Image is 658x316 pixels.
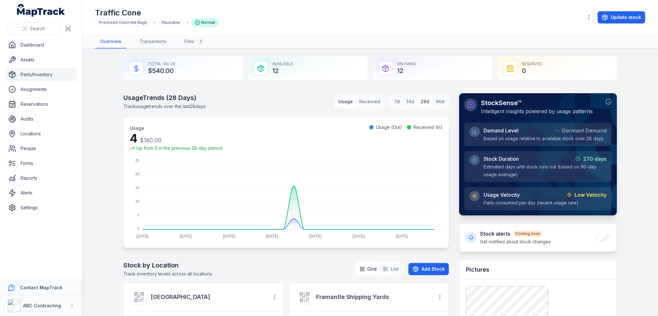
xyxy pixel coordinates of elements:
span: Get notified about stock changes [480,239,551,244]
h3: Pictures [466,265,489,274]
button: Add Stock [408,263,449,275]
tspan: 10 [135,199,139,203]
span: Up from 0 in the previous 28-day period [136,145,222,151]
a: Dashboard [5,39,77,51]
span: Usage [130,125,144,131]
tspan: 5 [137,213,139,217]
span: Premixed Concrete Bags [99,20,147,25]
a: Audits [5,113,77,125]
span: Usage Velocity [484,191,520,199]
h2: Usage Trends ( 28 Days) [123,93,206,102]
h4: Stock alerts [480,230,551,238]
tspan: [DATE] [396,234,408,239]
span: Track inventory levels across all locations [123,271,212,276]
button: Update stock [598,11,645,23]
button: 28d [418,96,432,107]
span: Based on usage relative to available stock over 28 days [484,136,603,141]
strong: Contact MapTrack [20,285,62,290]
div: Normal [191,18,219,27]
tspan: [DATE] [223,234,235,239]
a: [GEOGRAPHIC_DATA] [151,293,263,302]
tspan: [DATE] [352,234,365,239]
button: List [380,263,401,275]
tspan: 15 [135,186,139,190]
span: Usage (Out) [376,124,402,131]
a: Parts/Inventory [5,68,77,81]
tspan: 20 [135,172,139,176]
a: Forms [5,157,77,170]
h2: Stock by Location [123,261,212,270]
span: Estimated days until stock runs out (based on 90-day usage average) [484,164,596,177]
a: Assignments [5,83,77,96]
tspan: [DATE] [266,234,278,239]
div: Coming soon [513,230,542,237]
a: Reservations [5,98,77,111]
button: Search [8,23,59,35]
button: Received [357,96,383,107]
a: Overview [95,35,127,49]
a: Transactions [134,35,172,49]
div: 1 [197,38,204,45]
strong: Low Velocity [574,191,607,199]
span: Received (In) [413,124,442,131]
strong: Dormant Demand [562,127,607,134]
div: 4 [130,132,222,145]
span: $180.00 [140,137,162,144]
a: Assets [5,53,77,66]
span: Parts consumed per day (recent usage rate) [484,200,578,205]
button: Usage [336,96,355,107]
a: People [5,142,77,155]
a: Settings [5,201,77,214]
tspan: 25 [135,158,139,162]
span: Demand Level [484,127,519,134]
a: Fremantle Shipping Yards [316,293,429,302]
a: Files1 [179,35,209,49]
tspan: [DATE] [309,234,322,239]
tspan: 0 [137,227,139,230]
button: 90d [433,96,447,107]
span: Track usage trends over the last 28 days [123,104,206,109]
button: 14d [404,96,417,107]
strong: 270 days [583,155,607,163]
a: MapTrack [17,4,65,17]
h1: Traffic Cone [95,8,219,18]
tspan: [DATE] [180,234,192,239]
span: Search [30,25,45,32]
span: Intelligent insights powered by usage patterns [481,108,593,114]
button: Grid [357,263,379,275]
a: Locations [5,127,77,140]
a: Alerts [5,186,77,199]
strong: ABC Contracting [23,303,61,308]
h2: StockSense™ [481,98,593,107]
a: Reports [5,172,77,185]
div: Reusable [158,18,184,27]
span: Stock Duration [484,155,519,163]
button: 7d [392,96,402,107]
tspan: [DATE] [137,234,149,239]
